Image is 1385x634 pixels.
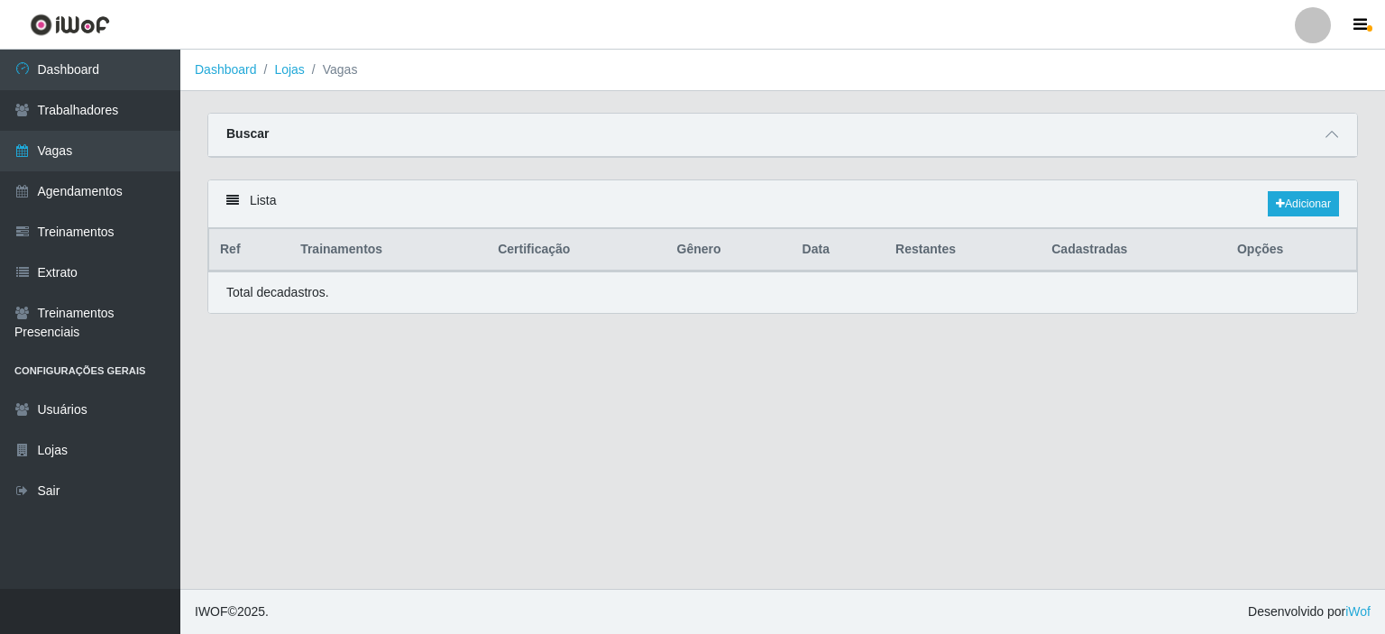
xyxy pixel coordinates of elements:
[195,602,269,621] span: © 2025 .
[305,60,358,79] li: Vagas
[195,62,257,77] a: Dashboard
[274,62,304,77] a: Lojas
[1041,229,1226,271] th: Cadastradas
[666,229,792,271] th: Gênero
[30,14,110,36] img: CoreUI Logo
[209,229,290,271] th: Ref
[226,283,329,302] p: Total de cadastros.
[792,229,885,271] th: Data
[195,604,228,619] span: IWOF
[226,126,269,141] strong: Buscar
[487,229,665,271] th: Certificação
[1226,229,1357,271] th: Opções
[1268,191,1339,216] a: Adicionar
[289,229,487,271] th: Trainamentos
[1248,602,1371,621] span: Desenvolvido por
[180,50,1385,91] nav: breadcrumb
[208,180,1357,228] div: Lista
[1345,604,1371,619] a: iWof
[885,229,1041,271] th: Restantes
